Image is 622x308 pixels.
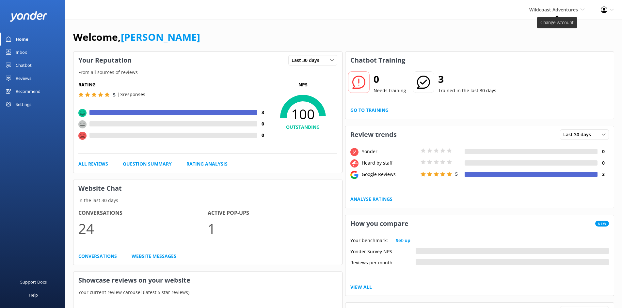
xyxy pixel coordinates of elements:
span: Last 30 days [563,131,595,138]
div: Google Reviews [360,171,419,178]
div: Help [29,288,38,301]
span: 100 [269,106,337,122]
a: View All [350,284,372,291]
h4: Active Pop-ups [208,209,337,217]
h2: 0 [374,71,406,87]
h3: Review trends [345,126,402,143]
h4: 0 [598,148,609,155]
p: From all sources of reviews [73,69,342,76]
p: | 3 responses [118,91,145,98]
h4: 3 [257,109,269,116]
h3: Your Reputation [73,52,136,69]
h3: Showcase reviews on your website [73,272,342,289]
a: [PERSON_NAME] [121,30,200,44]
h1: Welcome, [73,29,200,45]
img: yonder-white-logo.png [10,11,47,22]
span: 5 [455,171,458,177]
p: Trained in the last 30 days [438,87,496,94]
span: Wildcoast Adventures [529,7,578,13]
p: Your benchmark: [350,237,388,244]
div: Settings [16,98,31,111]
h4: 0 [257,120,269,127]
a: All Reviews [78,160,108,168]
div: Inbox [16,46,27,59]
h3: Chatbot Training [345,52,410,69]
div: Chatbot [16,59,32,72]
div: Yonder Survey NPS [350,248,416,254]
a: Question Summary [123,160,172,168]
a: Website Messages [132,253,176,260]
div: Support Docs [20,275,47,288]
h3: Website Chat [73,180,342,197]
div: Reviews per month [350,259,416,265]
a: Rating Analysis [186,160,228,168]
p: 1 [208,217,337,239]
p: 24 [78,217,208,239]
div: Yonder [360,148,419,155]
div: Reviews [16,72,31,85]
span: Last 30 days [292,57,323,64]
div: Heard by staff [360,159,419,167]
h5: Rating [78,81,269,88]
a: Conversations [78,253,117,260]
h2: 3 [438,71,496,87]
p: Your current review carousel (latest 5 star reviews) [73,289,342,296]
h4: 0 [257,132,269,139]
div: Recommend [16,85,40,98]
div: Home [16,33,28,46]
p: Needs training [374,87,406,94]
h4: 3 [598,171,609,178]
a: Set-up [396,237,410,244]
p: NPS [269,81,337,88]
h4: 0 [598,159,609,167]
p: In the last 30 days [73,197,342,204]
span: New [595,221,609,227]
h4: Conversations [78,209,208,217]
span: 5 [113,92,116,98]
a: Go to Training [350,107,389,114]
h4: OUTSTANDING [269,124,337,131]
h3: How you compare [345,215,413,232]
a: Analyse Ratings [350,196,392,203]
